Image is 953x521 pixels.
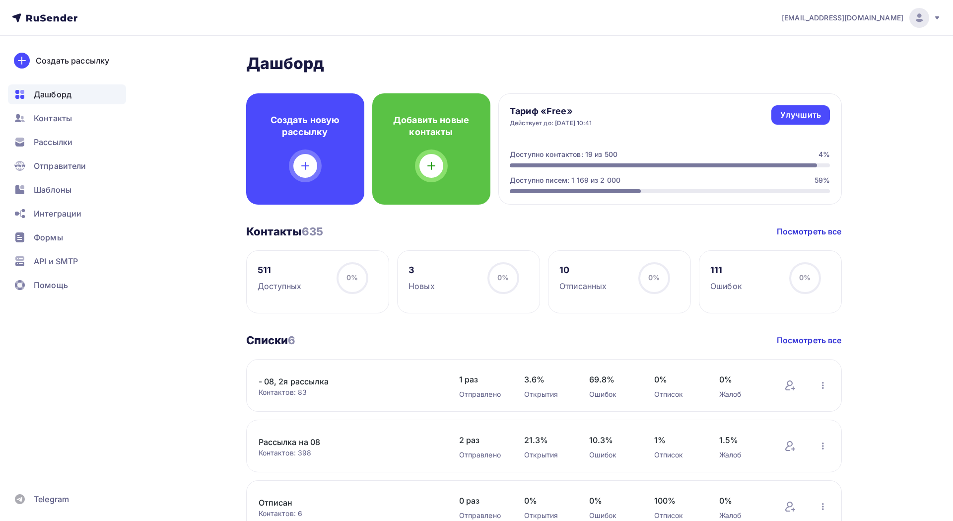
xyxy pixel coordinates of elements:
[259,497,427,509] a: Отписан
[589,434,634,446] span: 10.3%
[259,436,427,448] a: Рассылка на 08
[34,184,71,196] span: Шаблоны
[459,511,504,521] div: Отправлено
[719,434,764,446] span: 1.5%
[524,373,569,385] span: 3.6%
[8,108,126,128] a: Контакты
[524,511,569,521] div: Открытия
[719,450,764,460] div: Жалоб
[559,264,607,276] div: 10
[8,132,126,152] a: Рассылки
[510,119,592,127] div: Действует до: [DATE] 10:41
[510,105,592,117] h4: Тариф «Free»
[654,450,699,460] div: Отписок
[818,149,830,159] div: 4%
[246,333,296,347] h3: Списки
[710,264,742,276] div: 111
[589,389,634,399] div: Ошибок
[654,495,699,507] span: 100%
[346,273,358,282] span: 0%
[524,450,569,460] div: Открытия
[34,279,68,291] span: Помощь
[719,511,764,521] div: Жалоб
[510,175,620,185] div: Доступно писем: 1 169 из 2 000
[459,450,504,460] div: Отправлено
[771,105,830,125] a: Улучшить
[777,225,842,237] a: Посмотреть все
[654,434,699,446] span: 1%
[259,375,427,387] a: - 08, 2я рассылка
[8,84,126,104] a: Дашборд
[8,227,126,247] a: Формы
[559,280,607,292] div: Отписанных
[780,109,821,121] div: Улучшить
[288,334,295,347] span: 6
[34,231,63,243] span: Формы
[654,373,699,385] span: 0%
[654,389,699,399] div: Отписок
[524,434,569,446] span: 21.3%
[719,389,764,399] div: Жалоб
[34,112,72,124] span: Контакты
[654,511,699,521] div: Отписок
[459,373,504,385] span: 1 раз
[34,493,69,505] span: Telegram
[459,495,504,507] span: 0 раз
[459,389,504,399] div: Отправлено
[497,273,509,282] span: 0%
[782,13,903,23] span: [EMAIL_ADDRESS][DOMAIN_NAME]
[815,175,830,185] div: 59%
[259,448,439,458] div: Контактов: 398
[258,280,301,292] div: Доступных
[388,114,475,138] h4: Добавить новые контакты
[459,434,504,446] span: 2 раз
[34,88,71,100] span: Дашборд
[246,224,324,238] h3: Контакты
[782,8,941,28] a: [EMAIL_ADDRESS][DOMAIN_NAME]
[259,509,439,519] div: Контактов: 6
[589,511,634,521] div: Ошибок
[719,373,764,385] span: 0%
[799,273,811,282] span: 0%
[719,495,764,507] span: 0%
[259,387,439,397] div: Контактов: 83
[648,273,660,282] span: 0%
[408,264,435,276] div: 3
[510,149,617,159] div: Доступно контактов: 19 из 500
[34,255,78,267] span: API и SMTP
[36,55,109,67] div: Создать рассылку
[302,225,323,238] span: 635
[34,160,86,172] span: Отправители
[710,280,742,292] div: Ошибок
[258,264,301,276] div: 511
[408,280,435,292] div: Новых
[589,495,634,507] span: 0%
[8,156,126,176] a: Отправители
[34,208,81,220] span: Интеграции
[589,373,634,385] span: 69.8%
[262,114,348,138] h4: Создать новую рассылку
[34,136,72,148] span: Рассылки
[246,54,842,74] h2: Дашборд
[777,334,842,346] a: Посмотреть все
[524,495,569,507] span: 0%
[8,180,126,200] a: Шаблоны
[524,389,569,399] div: Открытия
[589,450,634,460] div: Ошибок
